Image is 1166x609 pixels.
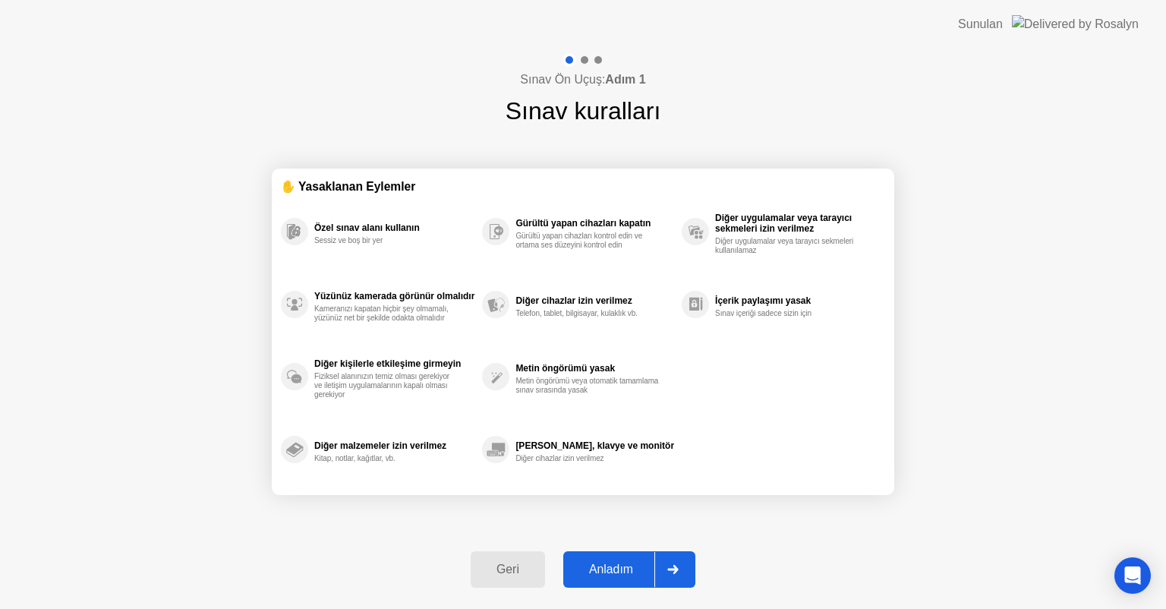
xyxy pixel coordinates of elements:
div: Metin öngörümü yasak [515,363,674,374]
h4: Sınav Ön Uçuş: [520,71,645,89]
h1: Sınav kuralları [506,93,661,129]
div: Diğer uygulamalar veya tarayıcı sekmeleri izin verilmez [715,213,878,234]
div: Diğer uygulamalar veya tarayıcı sekmeleri kullanılamaz [715,237,859,255]
div: Sunulan [958,15,1003,33]
div: Geri [475,563,540,576]
div: ✋ Yasaklanan Eylemler [281,178,885,195]
div: Kameranızı kapatan hiçbir şey olmamalı, yüzünüz net bir şekilde odakta olmalıdır [314,304,458,323]
b: Adım 1 [605,73,645,86]
div: Anladım [568,563,654,576]
div: İçerik paylaşımı yasak [715,295,878,306]
div: Fiziksel alanınızın temiz olması gerekiyor ve iletişim uygulamalarının kapalı olması gerekiyor [314,372,458,399]
div: Diğer kişilerle etkileşime girmeyin [314,358,474,369]
div: Sınav içeriği sadece sizin için [715,309,859,318]
div: Diğer malzemeler izin verilmez [314,440,474,451]
div: Yüzünüz kamerada görünür olmalıdır [314,291,474,301]
div: Diğer cihazlar izin verilmez [515,295,674,306]
div: Özel sınav alanı kullanın [314,222,474,233]
div: Gürültü yapan cihazları kapatın [515,218,674,229]
button: Geri [471,551,545,588]
img: Delivered by Rosalyn [1012,15,1139,33]
div: Sessiz ve boş bir yer [314,236,458,245]
div: [PERSON_NAME], klavye ve monitör [515,440,674,451]
div: Kitap, notlar, kağıtlar, vb. [314,454,458,463]
div: Telefon, tablet, bilgisayar, kulaklık vb. [515,309,659,318]
div: Gürültü yapan cihazları kontrol edin ve ortama ses düzeyini kontrol edin [515,232,659,250]
div: Diğer cihazlar izin verilmez [515,454,659,463]
div: Metin öngörümü veya otomatik tamamlama sınav sırasında yasak [515,377,659,395]
button: Anladım [563,551,695,588]
div: Open Intercom Messenger [1114,557,1151,594]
